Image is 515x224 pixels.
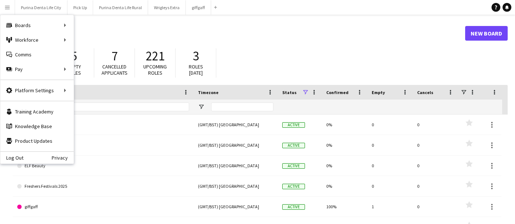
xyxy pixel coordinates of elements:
[0,155,23,161] a: Log Out
[17,156,189,176] a: ELF Beauty
[322,176,367,196] div: 0%
[0,83,74,98] div: Platform Settings
[13,28,465,39] h1: Boards
[30,102,189,111] input: Board name Filter Input
[326,90,349,95] span: Confirmed
[367,197,413,217] div: 1
[282,122,305,128] span: Active
[0,33,74,47] div: Workforce
[0,47,74,62] a: Comms
[282,184,305,189] span: Active
[282,90,297,95] span: Status
[194,176,278,196] div: (GMT/BST) [GEOGRAPHIC_DATA]
[52,155,74,161] a: Privacy
[0,18,74,33] div: Boards
[367,135,413,155] div: 0
[0,119,74,134] a: Knowledge Base
[322,156,367,176] div: 0%
[111,48,118,64] span: 7
[148,0,186,15] button: Wrigleys Extra
[198,90,218,95] span: Timezone
[367,156,413,176] div: 0
[194,197,278,217] div: (GMT/BST) [GEOGRAPHIC_DATA]
[143,63,167,76] span: Upcoming roles
[413,135,458,155] div: 0
[322,135,367,155] div: 0%
[146,48,165,64] span: 221
[194,156,278,176] div: (GMT/BST) [GEOGRAPHIC_DATA]
[211,102,273,111] input: Timezone Filter Input
[413,156,458,176] div: 0
[67,0,93,15] button: Pick Up
[372,90,385,95] span: Empty
[465,26,508,41] a: New Board
[282,204,305,210] span: Active
[322,115,367,135] div: 0%
[0,104,74,119] a: Training Academy
[186,0,211,15] button: giffgaff
[193,48,199,64] span: 3
[413,197,458,217] div: 0
[17,197,189,217] a: giffgaff
[194,135,278,155] div: (GMT/BST) [GEOGRAPHIC_DATA]
[93,0,148,15] button: Purina Denta Life Rural
[413,176,458,196] div: 0
[189,63,203,76] span: Roles [DATE]
[15,0,67,15] button: Purina Denta Life City
[367,176,413,196] div: 0
[102,63,128,76] span: Cancelled applicants
[417,90,433,95] span: Cancels
[194,115,278,135] div: (GMT/BST) [GEOGRAPHIC_DATA]
[282,163,305,169] span: Active
[17,135,189,156] a: [PERSON_NAME]
[0,62,74,76] div: Pay
[413,115,458,135] div: 0
[198,104,205,110] button: Open Filter Menu
[282,143,305,148] span: Active
[367,115,413,135] div: 0
[17,176,189,197] a: Freshers Festivals 2025
[322,197,367,217] div: 100%
[17,115,189,135] a: Art Fund
[0,134,74,148] a: Product Updates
